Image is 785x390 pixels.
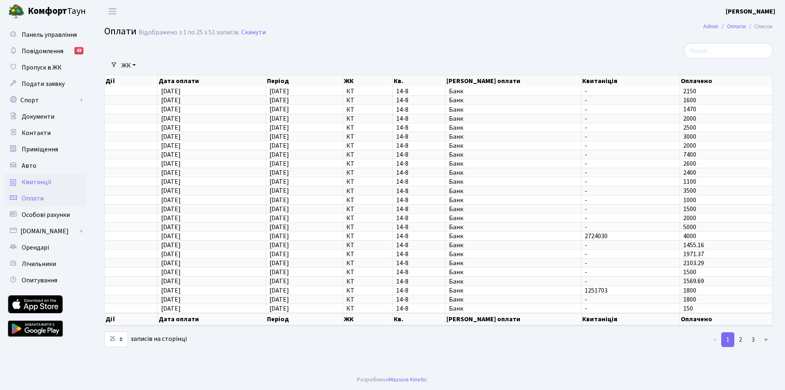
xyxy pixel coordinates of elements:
span: [DATE] [161,196,181,205]
span: [DATE] [161,168,181,177]
a: [DOMAIN_NAME] [4,223,86,239]
span: Банк [449,224,578,230]
span: 2724030 [585,233,677,239]
a: Панель управління [4,27,86,43]
span: - [585,133,677,140]
nav: breadcrumb [691,18,785,35]
span: [DATE] [161,259,181,268]
div: 43 [74,47,83,54]
span: 14-8 [396,133,442,140]
span: 14-8 [396,188,442,194]
span: [DATE] [161,295,181,304]
span: [DATE] [269,159,289,168]
span: 14-8 [396,305,442,312]
span: 14-8 [396,97,442,104]
span: КТ [346,124,389,131]
span: 2150 [683,87,696,96]
span: КТ [346,233,389,239]
a: Спорт [4,92,86,108]
span: 150 [683,304,693,313]
span: - [585,224,677,230]
span: Банк [449,287,578,294]
span: [DATE] [161,177,181,186]
span: Банк [449,305,578,312]
span: [DATE] [161,159,181,168]
span: [DATE] [269,87,289,96]
span: 3500 [683,187,696,196]
span: 1600 [683,96,696,105]
span: [DATE] [161,268,181,277]
a: 3 [747,332,760,347]
span: [DATE] [269,132,289,141]
a: Подати заявку [4,76,86,92]
a: 1 [721,332,734,347]
span: - [585,197,677,203]
span: - [585,305,677,312]
span: Оплати [104,24,137,38]
span: КТ [346,106,389,113]
span: [DATE] [269,286,289,295]
span: 2600 [683,159,696,168]
span: Документи [22,112,54,121]
span: Оплати [22,194,44,203]
a: Опитування [4,272,86,289]
th: [PERSON_NAME] оплати [446,313,581,325]
span: Банк [449,260,578,266]
span: Приміщення [22,145,58,154]
th: Кв. [393,75,446,87]
span: [DATE] [269,168,289,177]
span: 1800 [683,286,696,295]
span: КТ [346,269,389,275]
span: Банк [449,178,578,185]
span: Банк [449,151,578,158]
a: Документи [4,108,86,125]
span: КТ [346,115,389,122]
span: Банк [449,142,578,149]
th: Період [266,313,343,325]
span: [DATE] [161,96,181,105]
span: 14-8 [396,278,442,285]
span: - [585,278,677,285]
a: Квитанції [4,174,86,190]
span: Лічильники [22,259,56,268]
span: [DATE] [161,286,181,295]
span: [DATE] [161,141,181,150]
span: 1500 [683,205,696,214]
span: 7400 [683,150,696,159]
span: Таун [28,5,86,18]
span: 14-8 [396,251,442,257]
span: Банк [449,215,578,221]
span: [DATE] [269,250,289,259]
span: Банк [449,106,578,113]
span: 14-8 [396,88,442,95]
span: Банк [449,251,578,257]
span: КТ [346,197,389,203]
span: - [585,296,677,303]
span: Банк [449,133,578,140]
span: Повідомлення [22,47,63,56]
span: Авто [22,161,36,170]
select: записів на сторінці [104,331,128,347]
span: [DATE] [269,196,289,205]
span: Банк [449,115,578,122]
a: Контакти [4,125,86,141]
a: > [759,332,773,347]
span: - [585,124,677,131]
span: [DATE] [269,268,289,277]
span: 1569.69 [683,277,704,286]
span: Банк [449,233,578,239]
span: 14-8 [396,178,442,185]
a: [PERSON_NAME] [726,7,775,16]
b: Комфорт [28,5,67,18]
span: 2500 [683,123,696,132]
span: [DATE] [269,223,289,232]
span: 1800 [683,295,696,304]
span: 14-8 [396,169,442,176]
span: [DATE] [161,105,181,114]
span: [DATE] [161,241,181,250]
span: [DATE] [269,241,289,250]
th: ЖК [343,75,392,87]
span: Банк [449,269,578,275]
span: 14-8 [396,106,442,113]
